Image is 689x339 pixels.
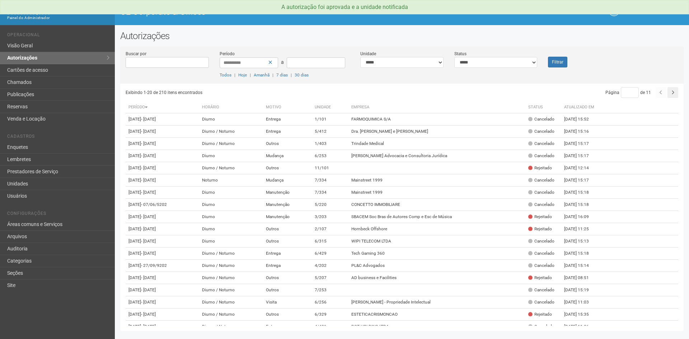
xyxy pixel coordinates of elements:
[126,223,199,235] td: [DATE]
[312,260,348,272] td: 4/202
[199,223,263,235] td: Diurno
[312,272,348,284] td: 5/207
[126,296,199,309] td: [DATE]
[126,272,199,284] td: [DATE]
[263,102,312,113] th: Motivo
[312,199,348,211] td: 5/220
[126,284,199,296] td: [DATE]
[605,90,651,95] span: Página de 11
[454,51,467,57] label: Status
[561,150,601,162] td: [DATE] 15:17
[126,126,199,138] td: [DATE]
[312,138,348,150] td: 1/403
[272,72,273,77] span: |
[263,284,312,296] td: Outros
[126,113,199,126] td: [DATE]
[7,32,109,40] li: Operacional
[312,235,348,248] td: 6/315
[312,284,348,296] td: 7/253
[126,102,199,113] th: Período
[199,126,263,138] td: Diurno / Noturno
[348,138,525,150] td: Trindade Medical
[348,187,525,199] td: Mainstreet 1999
[561,260,601,272] td: [DATE] 15:14
[348,113,525,126] td: FARMOQUIMICA S/A
[199,199,263,211] td: Diurno
[141,190,156,195] span: - [DATE]
[199,296,263,309] td: Diurno / Noturno
[7,211,109,218] li: Configurações
[561,102,601,113] th: Atualizado em
[141,178,156,183] span: - [DATE]
[312,321,348,333] td: 4/401
[348,126,525,138] td: Dra. [PERSON_NAME] e [PERSON_NAME]
[141,287,156,292] span: - [DATE]
[120,7,397,17] h1: O2 Corporate & Offices
[561,211,601,223] td: [DATE] 16:09
[234,72,235,77] span: |
[126,174,199,187] td: [DATE]
[348,321,525,333] td: DGT HOLDING LTDA
[312,174,348,187] td: 7/334
[561,248,601,260] td: [DATE] 15:18
[348,211,525,223] td: SBACEM Soc Bras de Autores Comp e Esc de Música
[199,248,263,260] td: Diurno / Noturno
[312,296,348,309] td: 6/256
[199,138,263,150] td: Diurno / Noturno
[291,72,292,77] span: |
[561,309,601,321] td: [DATE] 15:35
[126,199,199,211] td: [DATE]
[126,309,199,321] td: [DATE]
[254,72,269,77] a: Amanhã
[141,300,156,305] span: - [DATE]
[312,113,348,126] td: 1/101
[348,248,525,260] td: Tech Gaming 360
[348,272,525,284] td: AD business e Facilities
[250,72,251,77] span: |
[126,87,402,98] div: Exibindo 1-20 de 210 itens encontrados
[141,117,156,122] span: - [DATE]
[199,211,263,223] td: Diurno
[199,150,263,162] td: Diurno
[312,102,348,113] th: Unidade
[312,150,348,162] td: 6/253
[561,162,601,174] td: [DATE] 12:14
[141,165,156,170] span: - [DATE]
[7,15,109,21] div: Painel do Administrador
[528,263,554,269] div: Cancelado
[561,138,601,150] td: [DATE] 15:17
[528,214,552,220] div: Rejeitado
[528,153,554,159] div: Cancelado
[199,102,263,113] th: Horário
[263,150,312,162] td: Mudança
[126,187,199,199] td: [DATE]
[199,162,263,174] td: Diurno / Noturno
[528,202,554,208] div: Cancelado
[220,72,231,77] a: Todos
[199,284,263,296] td: Diurno / Noturno
[528,275,552,281] div: Rejeitado
[199,309,263,321] td: Diurno / Noturno
[141,214,156,219] span: - [DATE]
[263,162,312,174] td: Outros
[126,138,199,150] td: [DATE]
[312,126,348,138] td: 5/412
[528,250,554,256] div: Cancelado
[348,223,525,235] td: Hornbeck Offshore
[561,174,601,187] td: [DATE] 15:17
[263,223,312,235] td: Outros
[276,72,288,77] a: 7 dias
[126,248,199,260] td: [DATE]
[199,187,263,199] td: Diurno
[561,272,601,284] td: [DATE] 08:51
[126,235,199,248] td: [DATE]
[263,113,312,126] td: Entrega
[528,165,552,171] div: Rejeitado
[525,102,561,113] th: Status
[528,226,552,232] div: Rejeitado
[199,272,263,284] td: Diurno / Noturno
[141,226,156,231] span: - [DATE]
[561,296,601,309] td: [DATE] 11:03
[126,211,199,223] td: [DATE]
[360,51,376,57] label: Unidade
